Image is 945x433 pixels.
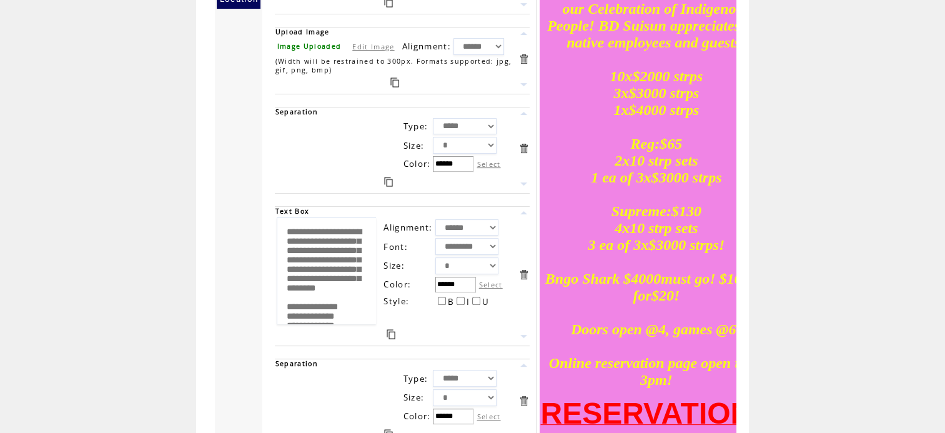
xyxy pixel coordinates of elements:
a: Move this item down [518,79,530,91]
span: Style: [383,296,409,307]
span: Size: [403,392,424,403]
span: U [482,296,489,307]
a: Move this item down [518,178,530,190]
a: Delete this item [518,142,530,154]
a: Delete this item [518,395,530,407]
span: Type: [403,373,428,384]
a: Move this item up [518,27,530,39]
span: Text Box [275,207,309,216]
label: Select [477,159,500,169]
a: Delete this item [518,269,530,281]
span: Alignment: [402,41,450,52]
span: B [448,296,454,307]
a: Move this item up [518,207,530,219]
label: Select [477,412,500,421]
span: Color: [403,411,430,422]
span: Separation [275,359,317,368]
a: Edit Image [352,42,394,51]
span: Color: [383,279,411,290]
span: Alignment: [383,222,432,233]
a: Duplicate this item [390,77,399,87]
span: Size: [383,260,405,271]
a: Move this item down [518,331,530,342]
span: (Width will be restrained to 300px. Formats supported: jpg, gif, png, bmp) [275,57,512,74]
font: RESERVATIONS [541,397,773,430]
span: Type: [403,121,428,132]
a: RESERVATIONS [541,420,773,424]
a: Duplicate this item [384,177,393,187]
span: Upload Image [275,27,329,36]
span: Size: [403,140,424,151]
a: Move this item up [518,107,530,119]
label: Select [479,280,503,289]
span: Image Uploaded [277,42,341,51]
span: I [467,296,470,307]
span: Font: [383,241,408,252]
span: Separation [275,107,317,116]
a: Move this item up [518,359,530,371]
a: Delete this item [518,53,530,65]
a: Duplicate this item [387,329,395,339]
span: Color: [403,158,430,169]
